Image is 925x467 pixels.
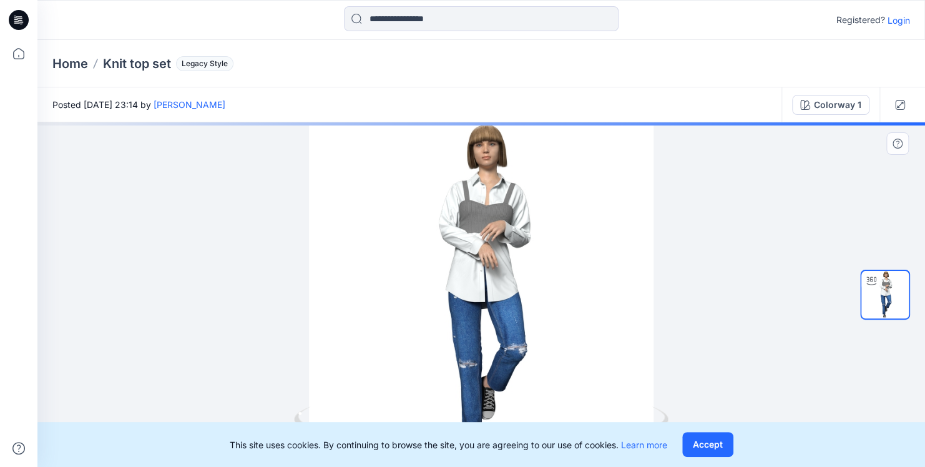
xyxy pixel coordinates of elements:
span: Legacy Style [176,56,233,71]
img: New folder [861,271,909,318]
p: Knit top set [103,55,171,72]
a: Learn more [621,440,667,450]
button: Colorway 1 [792,95,869,115]
a: [PERSON_NAME] [154,99,225,110]
div: Colorway 1 [814,98,861,112]
button: Legacy Style [171,55,233,72]
a: Home [52,55,88,72]
p: This site uses cookies. By continuing to browse the site, you are agreeing to our use of cookies. [230,438,667,451]
p: Login [888,14,910,27]
span: Posted [DATE] 23:14 by [52,98,225,111]
p: Registered? [836,12,885,27]
button: Accept [682,432,733,457]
